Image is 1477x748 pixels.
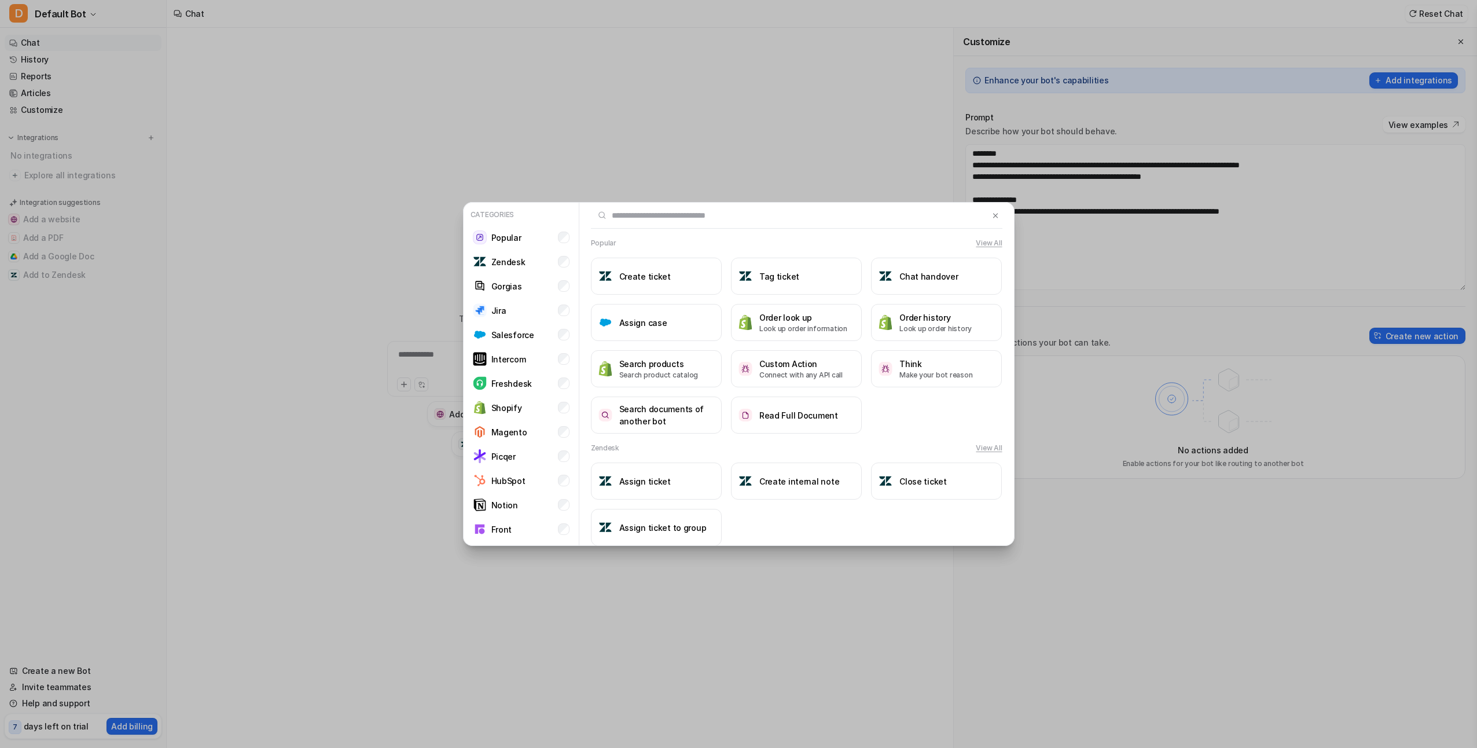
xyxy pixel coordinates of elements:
button: Tag ticketTag ticket [731,258,862,295]
h3: Create internal note [759,475,839,487]
img: Search products [598,361,612,376]
img: Assign ticket [598,474,612,488]
h3: Close ticket [899,475,947,487]
h3: Search products [619,358,699,370]
button: Search documents of another botSearch documents of another bot [591,397,722,434]
p: Freshdesk [491,377,532,390]
p: Categories [468,207,574,222]
h3: Create ticket [619,270,671,283]
img: Order history [879,314,892,330]
button: View All [976,443,1002,453]
img: Close ticket [879,474,892,488]
p: Notion [491,499,518,511]
p: Zendesk [491,256,526,268]
h3: Assign ticket [619,475,671,487]
button: Custom ActionCustom ActionConnect with any API call [731,350,862,387]
img: Think [879,362,892,375]
h3: Think [899,358,972,370]
p: Salesforce [491,329,534,341]
img: Read Full Document [738,409,752,422]
p: Magento [491,426,527,438]
h3: Read Full Document [759,409,838,421]
img: Custom Action [738,362,752,375]
img: Chat handover [879,269,892,283]
h2: Popular [591,238,616,248]
h3: Order look up [759,311,847,324]
button: Create ticketCreate ticket [591,258,722,295]
p: Look up order history [899,324,972,334]
button: View All [976,238,1002,248]
h3: Order history [899,311,972,324]
img: Create ticket [598,269,612,283]
h3: Search documents of another bot [619,403,714,427]
p: Look up order information [759,324,847,334]
p: Make your bot reason [899,370,972,380]
button: Search productsSearch productsSearch product catalog [591,350,722,387]
button: Chat handoverChat handover [871,258,1002,295]
button: Assign ticket to groupAssign ticket to group [591,509,722,546]
p: Front [491,523,512,536]
p: Connect with any API call [759,370,843,380]
button: Create internal noteCreate internal note [731,463,862,500]
p: Picqer [491,450,516,463]
p: Popular [491,232,521,244]
p: Search product catalog [619,370,699,380]
p: Intercom [491,353,526,365]
h3: Assign ticket to group [619,522,707,534]
p: Gorgias [491,280,522,292]
img: Order look up [738,314,752,330]
button: ThinkThinkMake your bot reason [871,350,1002,387]
h3: Chat handover [899,270,958,283]
p: HubSpot [491,475,526,487]
p: Shopify [491,402,522,414]
img: Assign ticket to group [598,520,612,534]
button: Read Full DocumentRead Full Document [731,397,862,434]
img: Tag ticket [738,269,752,283]
h3: Custom Action [759,358,843,370]
button: Assign caseAssign case [591,304,722,341]
h2: Zendesk [591,443,619,453]
img: Assign case [598,316,612,329]
button: Close ticketClose ticket [871,463,1002,500]
p: Jira [491,305,506,317]
button: Order look upOrder look upLook up order information [731,304,862,341]
img: Create internal note [738,474,752,488]
img: Search documents of another bot [598,409,612,422]
button: Order historyOrder historyLook up order history [871,304,1002,341]
h3: Assign case [619,317,667,329]
button: Assign ticketAssign ticket [591,463,722,500]
h3: Tag ticket [759,270,799,283]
